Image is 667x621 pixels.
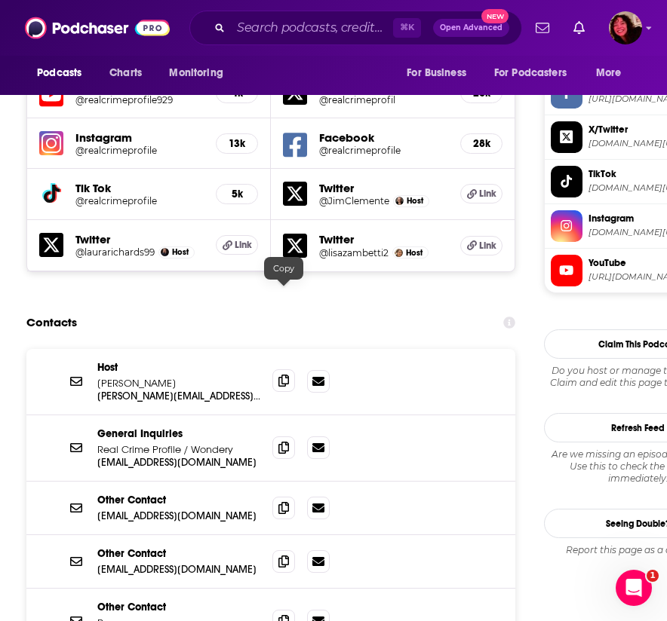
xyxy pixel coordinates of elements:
p: [EMAIL_ADDRESS][DOMAIN_NAME] [97,456,260,469]
p: [EMAIL_ADDRESS][DOMAIN_NAME] [97,563,260,576]
span: Host [407,196,423,206]
a: @realcrimeprofile [319,145,448,156]
p: Host [97,361,260,374]
div: Search podcasts, credits, & more... [189,11,522,45]
p: [PERSON_NAME][EMAIL_ADDRESS][PERSON_NAME][DOMAIN_NAME] [97,390,260,402]
p: Real Crime Profile / Wondery [97,443,260,456]
span: Podcasts [37,63,81,84]
button: open menu [484,59,589,87]
span: Logged in as Kathryn-Musilek [609,11,642,44]
div: Copy [264,257,303,280]
h5: Instagram [75,130,204,145]
button: Open AdvancedNew [433,19,509,37]
a: @JimClemente [319,195,389,206]
button: open menu [396,59,485,87]
span: ⌘ K [393,18,421,38]
p: Other Contact [97,601,260,613]
span: Open Advanced [440,24,503,32]
button: open menu [586,59,641,87]
span: Link [235,239,252,251]
h5: @realcrimeprofil [319,94,428,106]
h5: 13k [229,137,245,150]
a: @realcrimeprofile [75,195,204,206]
p: [EMAIL_ADDRESS][DOMAIN_NAME] [97,509,260,522]
a: Charts [100,59,151,87]
h5: Twitter [319,232,448,246]
button: Show profile menu [609,11,642,44]
img: Lisa Zambetti [395,249,403,257]
a: Show notifications dropdown [567,15,591,41]
h5: @realcrimeprofile [75,195,184,206]
span: 1 [647,570,659,582]
a: Link [460,236,503,255]
a: @realcrimeprofil [319,94,448,106]
h5: @realcrimeprofile [75,145,184,156]
span: For Business [407,63,466,84]
p: Other Contact [97,494,260,506]
img: User Profile [609,11,642,44]
span: Host [172,247,189,257]
h5: 5k [229,188,245,200]
p: [PERSON_NAME] [97,377,260,390]
h5: Twitter [319,181,448,195]
h5: 28k [473,137,490,150]
a: @realcrimeprofile [75,145,204,156]
h5: Twitter [75,232,204,246]
h5: Facebook [319,130,448,145]
a: Link [460,184,503,203]
h5: @realcrimeprofile [319,145,428,156]
span: More [596,63,622,84]
a: @lisazambetti2 [319,247,389,258]
h5: @realcrimeprofile929 [75,94,184,106]
iframe: Intercom live chat [616,570,652,606]
p: Other Contact [97,547,260,560]
span: Link [479,240,496,252]
span: Link [479,188,496,200]
span: For Podcasters [494,63,567,84]
a: @laurarichards99 [75,246,155,258]
button: open menu [26,59,101,87]
a: @realcrimeprofile929 [75,94,204,106]
a: Show notifications dropdown [530,15,555,41]
a: Link [216,235,258,255]
span: Monitoring [169,63,223,84]
p: General Inquiries [97,427,260,440]
h5: Tik Tok [75,181,204,195]
img: iconImage [39,131,63,155]
span: Host [406,248,423,258]
img: Laura Richards [161,248,169,256]
img: Jim Clemente [395,197,404,205]
button: open menu [158,59,242,87]
span: Charts [109,63,142,84]
span: New [481,9,509,23]
img: Podchaser - Follow, Share and Rate Podcasts [25,14,170,42]
input: Search podcasts, credits, & more... [231,16,393,40]
h2: Contacts [26,308,77,337]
